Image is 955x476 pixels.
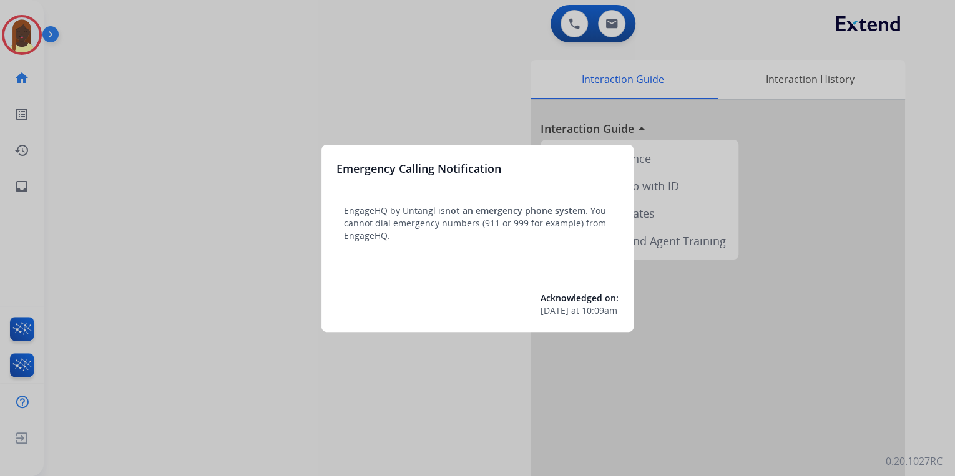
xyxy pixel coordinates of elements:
[886,454,943,469] p: 0.20.1027RC
[541,304,619,317] div: at
[445,205,585,216] span: not an emergency phone system
[344,205,611,242] p: EngageHQ by Untangl is . You cannot dial emergency numbers (911 or 999 for example) from EngageHQ.
[541,304,569,317] span: [DATE]
[541,292,619,304] span: Acknowledged on:
[336,160,501,177] h3: Emergency Calling Notification
[582,304,617,317] span: 10:09am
